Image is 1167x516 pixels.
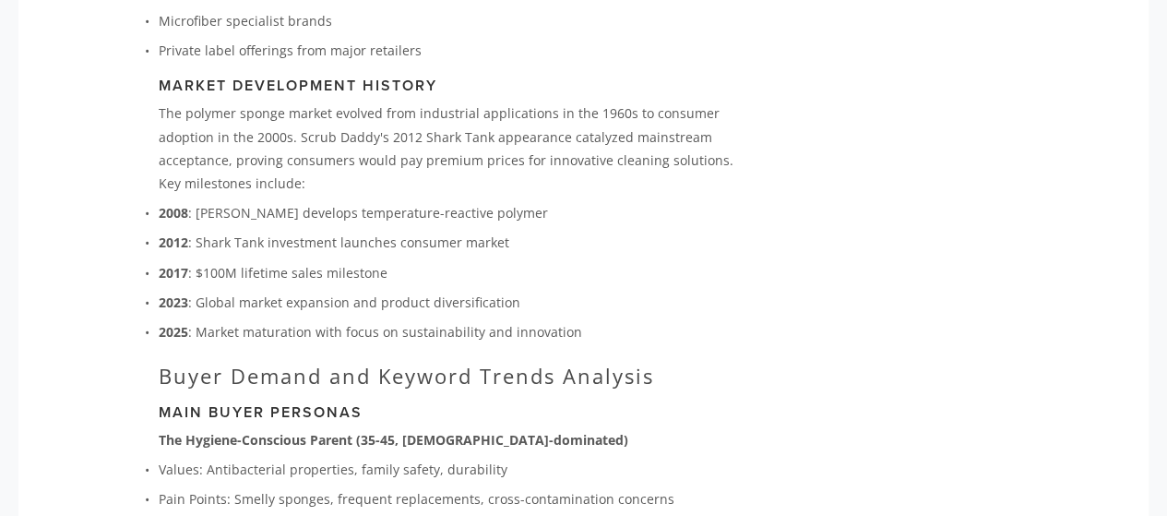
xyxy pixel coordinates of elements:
p: Microfiber specialist brands [159,9,774,32]
strong: 2023 [159,294,188,311]
p: : [PERSON_NAME] develops temperature-reactive polymer [159,201,774,224]
strong: 2017 [159,264,188,282]
h2: Buyer Demand and Keyword Trends Analysis [159,364,774,388]
p: Private label offerings from major retailers [159,39,774,62]
strong: The Hygiene-Conscious Parent (35-45, [DEMOGRAPHIC_DATA]-dominated) [159,431,628,449]
p: Pain Points: Smelly sponges, frequent replacements, cross-contamination concerns [159,487,774,510]
p: : Shark Tank investment launches consumer market [159,231,774,254]
h3: Main Buyer Personas [159,403,774,421]
p: Key milestones include: [159,172,774,195]
strong: 2012 [159,234,188,251]
p: The polymer sponge market evolved from industrial applications in the 1960s to consumer adoption ... [159,102,774,172]
p: : Global market expansion and product diversification [159,291,774,314]
h3: Market Development History [159,77,774,94]
p: Values: Antibacterial properties, family safety, durability [159,458,774,481]
strong: 2025 [159,323,188,341]
p: : $100M lifetime sales milestone [159,261,774,284]
strong: 2008 [159,204,188,222]
p: : Market maturation with focus on sustainability and innovation [159,320,774,343]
